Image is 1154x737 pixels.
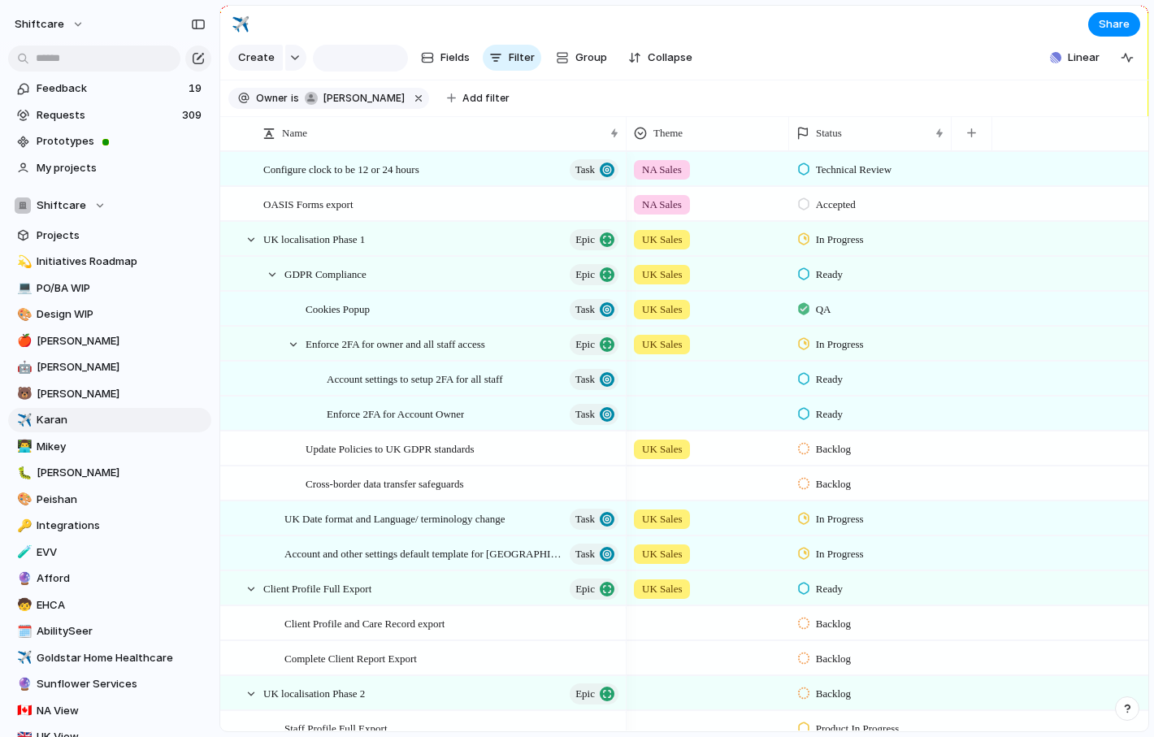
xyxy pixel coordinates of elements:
[15,16,64,33] span: shiftcare
[15,676,31,692] button: 🔮
[8,619,211,644] a: 🗓️AbilitySeer
[8,302,211,327] a: 🎨Design WIP
[642,267,682,283] span: UK Sales
[17,543,28,561] div: 🧪
[8,699,211,723] a: 🇨🇦NA View
[8,276,211,301] a: 💻PO/BA WIP
[17,701,28,720] div: 🇨🇦
[306,334,485,353] span: Enforce 2FA for owner and all staff access
[37,544,206,561] span: EVV
[816,232,864,248] span: In Progress
[37,623,206,639] span: AbilitySeer
[15,333,31,349] button: 🍎
[284,718,388,737] span: Staff Profile Full Export
[15,386,31,402] button: 🐻
[288,89,302,107] button: is
[7,11,93,37] button: shiftcare
[15,597,31,613] button: 🧒
[8,355,211,379] a: 🤖[PERSON_NAME]
[17,596,28,614] div: 🧒
[8,103,211,128] a: Requests309
[37,280,206,297] span: PO/BA WIP
[8,408,211,432] div: ✈️Karan
[15,650,31,666] button: ✈️
[17,384,28,403] div: 🐻
[8,461,211,485] div: 🐛[PERSON_NAME]
[575,368,595,391] span: Task
[440,50,470,66] span: Fields
[816,651,851,667] span: Backlog
[263,683,365,702] span: UK localisation Phase 2
[15,518,31,534] button: 🔑
[575,403,595,426] span: Task
[37,703,206,719] span: NA View
[17,648,28,667] div: ✈️
[548,45,615,71] button: Group
[816,197,856,213] span: Accepted
[816,301,831,318] span: QA
[816,267,843,283] span: Ready
[8,129,211,154] a: Prototypes
[263,579,371,597] span: Client Profile Full Export
[653,125,683,141] span: Theme
[8,540,211,565] div: 🧪EVV
[816,546,864,562] span: In Progress
[8,435,211,459] div: 👨‍💻Mikey
[575,228,595,251] span: Epic
[15,306,31,323] button: 🎨
[15,439,31,455] button: 👨‍💻
[437,87,519,110] button: Add filter
[15,570,31,587] button: 🔮
[8,672,211,696] a: 🔮Sunflower Services
[575,508,595,531] span: Task
[37,133,206,150] span: Prototypes
[37,439,206,455] span: Mikey
[17,675,28,694] div: 🔮
[182,107,205,124] span: 309
[17,279,28,297] div: 💻
[17,622,28,641] div: 🗓️
[642,162,682,178] span: NA Sales
[570,683,618,704] button: Epic
[37,160,206,176] span: My projects
[575,50,607,66] span: Group
[575,298,595,321] span: Task
[189,80,205,97] span: 19
[8,646,211,670] div: ✈️Goldstar Home Healthcare
[17,332,28,350] div: 🍎
[15,412,31,428] button: ✈️
[15,359,31,375] button: 🤖
[37,518,206,534] span: Integrations
[17,358,28,377] div: 🤖
[284,264,367,283] span: GDPR Compliance
[17,306,28,324] div: 🎨
[37,254,206,270] span: Initiatives Roadmap
[37,80,184,97] span: Feedback
[8,514,211,538] a: 🔑Integrations
[816,511,864,527] span: In Progress
[8,249,211,274] a: 💫Initiatives Roadmap
[306,474,464,492] span: Cross-border data transfer safeguards
[8,329,211,353] div: 🍎[PERSON_NAME]
[816,686,851,702] span: Backlog
[15,544,31,561] button: 🧪
[570,229,618,250] button: Epic
[17,253,28,271] div: 💫
[8,593,211,618] div: 🧒EHCA
[37,359,206,375] span: [PERSON_NAME]
[17,437,28,456] div: 👨‍💻
[8,156,211,180] a: My projects
[327,404,464,423] span: Enforce 2FA for Account Owner
[37,107,177,124] span: Requests
[301,89,408,107] button: [PERSON_NAME]
[570,544,618,565] button: Task
[642,441,682,457] span: UK Sales
[575,543,595,566] span: Task
[282,125,307,141] span: Name
[570,334,618,355] button: Epic
[816,441,851,457] span: Backlog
